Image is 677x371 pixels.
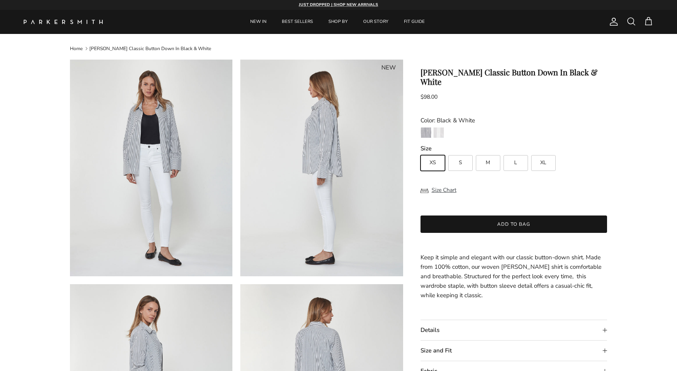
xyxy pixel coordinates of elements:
img: Parker Smith [24,20,103,24]
button: Size Chart [421,183,456,198]
a: Black & White [421,127,432,141]
h1: [PERSON_NAME] Classic Button Down In Black & White [421,67,607,86]
img: Black & White [421,127,431,138]
span: Keep it simple and elegant with our classic button-down shirt. Made from 100% cotton, our woven [... [421,253,602,299]
legend: Size [421,144,432,153]
span: XS [430,160,436,165]
summary: Size and Fit [421,341,607,361]
span: XL [540,160,546,165]
a: JUST DROPPED | SHOP NEW ARRIVALS [299,2,378,7]
a: OUR STORY [356,10,396,34]
a: FIT GUIDE [397,10,432,34]
div: Color: Black & White [421,116,607,125]
a: White [433,127,444,141]
a: Account [606,17,619,26]
summary: Details [421,320,607,340]
span: $98.00 [421,93,438,101]
div: Primary [118,10,558,34]
a: Home [70,45,83,52]
span: M [486,160,490,165]
a: NEW IN [243,10,273,34]
a: BEST SELLERS [275,10,320,34]
nav: Breadcrumbs [70,45,607,52]
span: S [459,160,462,165]
img: White [434,127,444,138]
a: [PERSON_NAME] Classic Button Down In Black & White [89,45,211,52]
button: Add to bag [421,215,607,233]
a: SHOP BY [321,10,355,34]
span: L [514,160,517,165]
